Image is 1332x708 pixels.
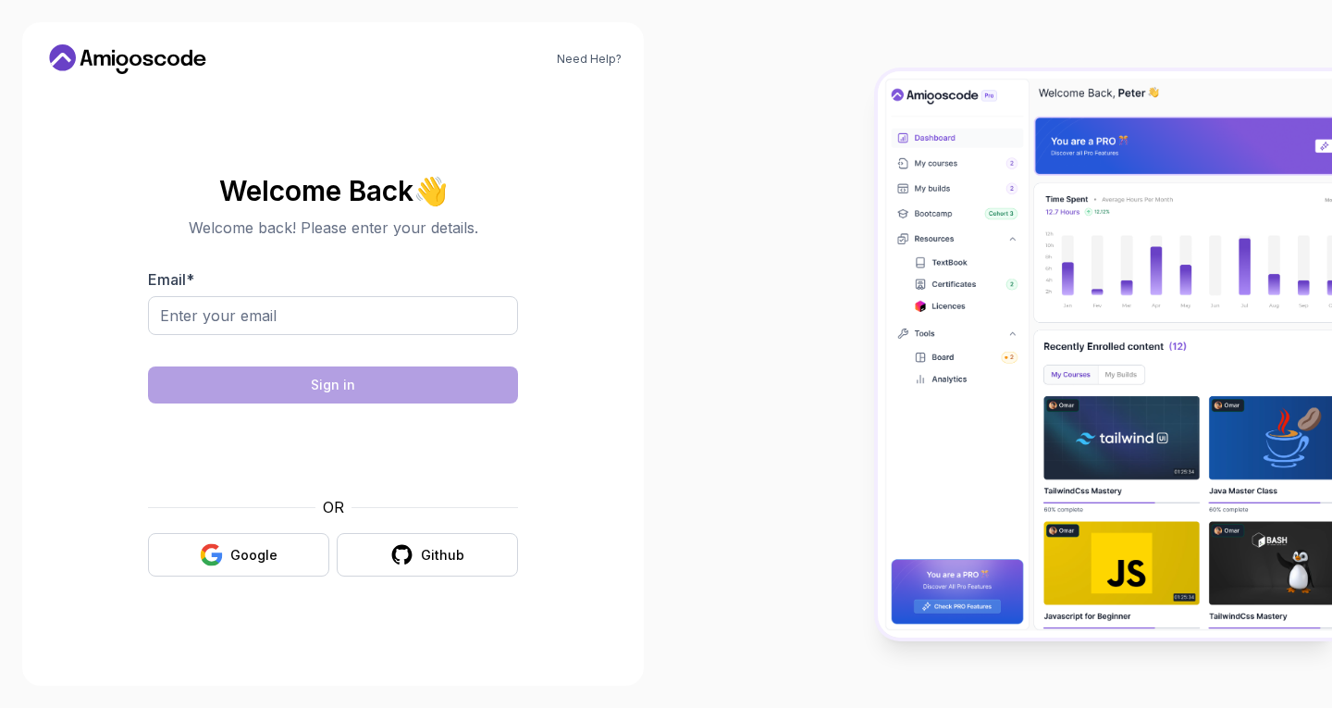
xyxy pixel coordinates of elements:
span: 👋 [413,176,447,205]
a: Need Help? [557,52,622,67]
div: Google [230,546,277,565]
button: Google [148,533,329,577]
div: Sign in [311,376,355,394]
a: Home link [44,44,211,74]
input: Enter your email [148,296,518,335]
div: Github [421,546,464,565]
button: Github [337,533,518,577]
iframe: 包含 hCaptcha 安全挑戰複選框的小部件 [193,415,473,485]
button: Sign in [148,366,518,404]
p: OR [323,496,344,518]
h2: Welcome Back [148,176,518,205]
label: Email * [148,270,194,289]
p: Welcome back! Please enter your details. [148,217,518,239]
img: Amigoscode Dashboard [878,71,1332,638]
